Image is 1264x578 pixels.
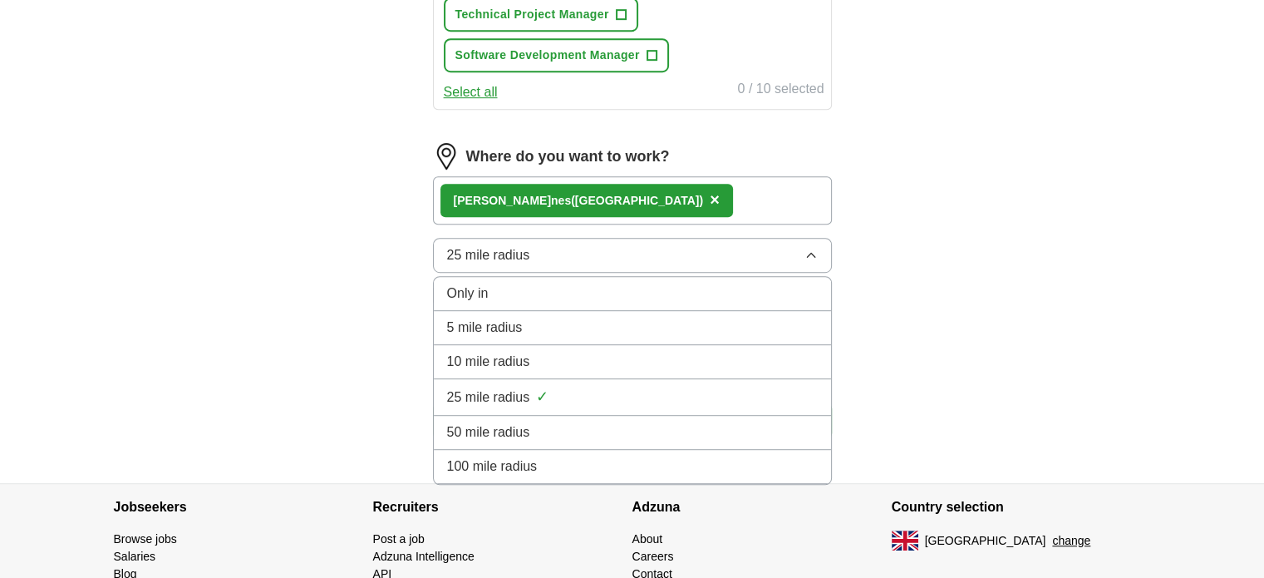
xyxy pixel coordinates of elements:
[571,194,703,207] span: ([GEOGRAPHIC_DATA])
[447,422,530,442] span: 50 mile radius
[444,82,498,102] button: Select all
[447,318,523,338] span: 5 mile radius
[737,79,824,102] div: 0 / 10 selected
[632,532,663,546] a: About
[373,532,425,546] a: Post a job
[114,550,156,563] a: Salaries
[925,532,1046,550] span: [GEOGRAPHIC_DATA]
[710,188,720,213] button: ×
[455,47,640,64] span: Software Development Manager
[433,238,832,273] button: 25 mile radius
[466,146,670,168] label: Where do you want to work?
[447,284,489,304] span: Only in
[447,245,530,265] span: 25 mile radius
[892,484,1151,531] h4: Country selection
[536,386,548,408] span: ✓
[114,532,177,546] a: Browse jobs
[710,190,720,209] span: ×
[447,457,538,477] span: 100 mile radius
[373,550,475,563] a: Adzuna Intelligence
[1052,532,1090,550] button: change
[447,352,530,372] span: 10 mile radius
[444,38,669,72] button: Software Development Manager
[433,143,460,170] img: location.png
[447,388,530,408] span: 25 mile radius
[632,550,674,563] a: Careers
[454,192,704,210] div: nes
[455,6,609,23] span: Technical Project Manager
[454,194,551,207] strong: [PERSON_NAME]
[892,531,918,551] img: UK flag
